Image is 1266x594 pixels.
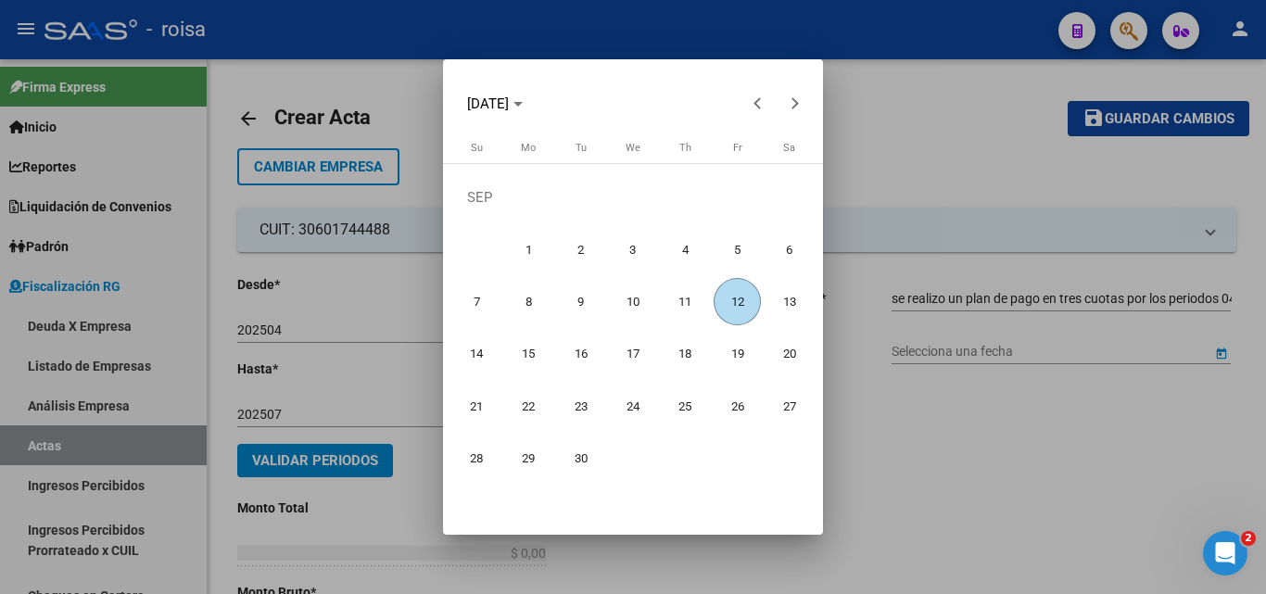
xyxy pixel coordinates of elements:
[15,133,242,173] div: [PERSON_NAME], cómo estás?
[555,433,607,485] button: September 30, 2025
[764,223,816,275] button: September 6, 2025
[766,331,814,378] span: 20
[15,352,304,411] div: [PERSON_NAME] a la espera de sus comentarios[PERSON_NAME] • Hace 23h
[450,328,502,380] button: September 14, 2025
[659,276,711,328] button: September 11, 2025
[16,413,355,445] textarea: Escribe un mensaje...
[30,186,289,241] div: Una vez creada el acta, podes modificar los comentarios, agregar documento, pero no la información.
[29,452,44,467] button: Selector de emoji
[714,278,761,325] span: 12
[607,328,659,380] button: September 17, 2025
[450,276,502,328] button: September 7, 2025
[766,226,814,273] span: 6
[659,328,711,380] button: September 18, 2025
[30,363,289,399] div: [PERSON_NAME] a la espera de sus comentarios
[118,452,133,467] button: Start recording
[505,435,552,482] span: 29
[502,380,554,432] button: September 22, 2025
[502,223,554,275] button: September 1, 2025
[714,226,761,273] span: 5
[659,223,711,275] button: September 4, 2025
[502,433,554,485] button: September 29, 2025
[764,328,816,380] button: September 20, 2025
[318,445,348,474] button: Enviar un mensaje…
[711,223,763,275] button: September 5, 2025
[711,328,763,380] button: September 19, 2025
[764,276,816,328] button: September 13, 2025
[764,380,816,432] button: September 27, 2025
[777,85,814,122] button: Next month
[1241,531,1256,546] span: 2
[15,254,356,327] div: Ludmila dice…
[740,85,777,122] button: Previous month
[576,142,587,154] span: Tu
[30,144,227,162] div: [PERSON_NAME], cómo estás?
[662,278,709,325] span: 11
[557,226,604,273] span: 2
[557,331,604,378] span: 16
[505,278,552,325] span: 8
[15,175,356,254] div: Ludmila dice…
[733,142,742,154] span: Fr
[555,328,607,380] button: September 16, 2025
[502,276,554,328] button: September 8, 2025
[505,383,552,430] span: 22
[555,380,607,432] button: September 23, 2025
[325,7,359,41] div: Cerrar
[15,254,304,312] div: El ID se genera automaticamente, no lo vas a tener que completar.
[453,331,500,378] span: 14
[453,435,500,482] span: 28
[15,175,304,252] div: Una vez creada el acta, podes modificar los comentarios, agregar documento, pero no la información.
[610,331,657,378] span: 17
[662,383,709,430] span: 25
[15,327,356,352] div: [DATE]
[80,95,184,108] b: [PERSON_NAME]
[290,7,325,43] button: Inicio
[521,142,536,154] span: Mo
[714,331,761,378] span: 19
[450,171,816,223] td: SEP
[471,142,483,154] span: Su
[15,133,356,175] div: Ludmila dice…
[467,95,509,112] span: [DATE]
[30,265,289,301] div: El ID se genera automaticamente, no lo vas a tener que completar.
[58,452,73,467] button: Selector de gif
[15,90,356,133] div: Ludmila dice…
[53,10,82,40] img: Profile image for Fin
[711,380,763,432] button: September 26, 2025
[15,352,356,451] div: Ludmila dice…
[610,278,657,325] span: 10
[502,328,554,380] button: September 15, 2025
[607,380,659,432] button: September 24, 2025
[662,226,709,273] span: 4
[505,331,552,378] span: 15
[714,383,761,430] span: 26
[557,383,604,430] span: 23
[610,383,657,430] span: 24
[450,433,502,485] button: September 28, 2025
[607,276,659,328] button: September 10, 2025
[460,87,530,120] button: Choose month and year
[12,7,47,43] button: go back
[679,142,691,154] span: Th
[607,223,659,275] button: September 3, 2025
[711,276,763,328] button: September 12, 2025
[659,380,711,432] button: September 25, 2025
[555,223,607,275] button: September 2, 2025
[450,380,502,432] button: September 21, 2025
[662,331,709,378] span: 18
[766,383,814,430] span: 27
[557,278,604,325] span: 9
[610,226,657,273] span: 3
[453,278,500,325] span: 7
[555,276,607,328] button: September 9, 2025
[56,93,74,111] div: Profile image for Ludmila
[90,18,112,32] h1: Fin
[557,435,604,482] span: 30
[1203,531,1247,575] iframe: Intercom live chat
[80,94,316,110] div: joined the conversation
[626,142,640,154] span: We
[88,452,103,467] button: Adjuntar un archivo
[453,383,500,430] span: 21
[505,226,552,273] span: 1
